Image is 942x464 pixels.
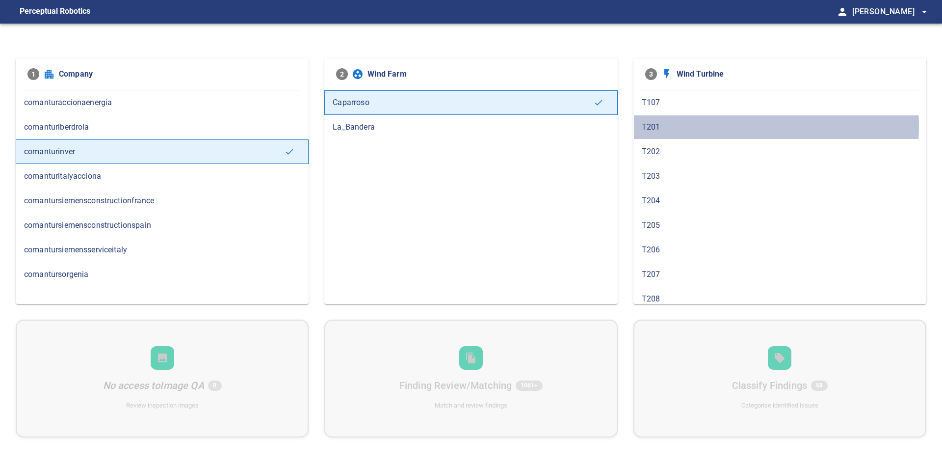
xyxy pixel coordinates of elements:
span: T203 [642,170,918,182]
figcaption: Perceptual Robotics [20,4,90,20]
span: arrow_drop_down [918,6,930,18]
div: T207 [633,262,926,287]
div: T202 [633,139,926,164]
div: comantursiemensconstructionfrance [16,189,309,213]
div: T206 [633,238,926,262]
div: comanturinver [16,139,309,164]
span: T205 [642,219,918,231]
div: T107 [633,90,926,115]
div: T204 [633,189,926,213]
span: T206 [642,244,918,256]
span: person [837,6,848,18]
div: T201 [633,115,926,139]
div: T203 [633,164,926,189]
span: 2 [336,68,348,80]
div: comantursiemensserviceitaly [16,238,309,262]
div: comanturaccionaenergia [16,90,309,115]
span: 3 [645,68,657,80]
span: comantursiemensserviceitaly [24,244,300,256]
span: Wind Turbine [677,68,915,80]
div: comantursiemensconstructionspain [16,213,309,238]
div: comantursorgenia [16,262,309,287]
span: T201 [642,121,918,133]
span: Caparroso [333,97,593,109]
span: 1 [27,68,39,80]
span: La_Bandera [333,121,609,133]
span: comanturinver [24,146,285,158]
div: Caparroso [324,90,617,115]
span: T204 [642,195,918,207]
span: comanturaccionaenergia [24,97,300,109]
span: [PERSON_NAME] [852,5,930,19]
span: comanturiberdrola [24,121,300,133]
span: Company [59,68,297,80]
span: T207 [642,269,918,280]
div: comanturiberdrola [16,115,309,139]
div: T205 [633,213,926,238]
div: comanturitalyacciona [16,164,309,189]
div: T208 [633,287,926,311]
span: Wind Farm [367,68,605,80]
span: T208 [642,293,918,305]
span: comanturitalyacciona [24,170,300,182]
span: comantursorgenia [24,269,300,280]
span: T107 [642,97,918,109]
span: T202 [642,146,918,158]
span: comantursiemensconstructionspain [24,219,300,231]
span: comantursiemensconstructionfrance [24,195,300,207]
div: La_Bandera [324,115,617,139]
button: [PERSON_NAME] [848,2,930,22]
